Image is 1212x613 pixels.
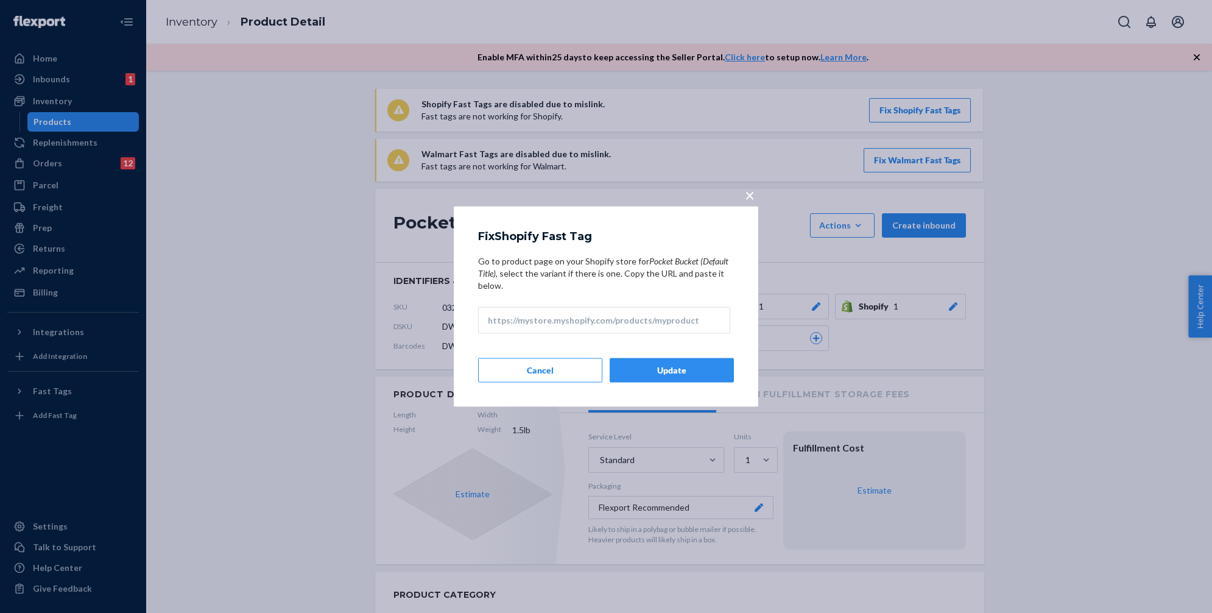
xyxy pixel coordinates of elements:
span: Pocket Bucket (Default Title) [478,255,728,278]
h5: Fix Shopify Fast Tag [478,231,592,243]
input: https://mystore.myshopify.com/products/myproduct [478,306,730,333]
span: × [745,185,755,205]
button: Cancel [478,358,602,382]
button: Update [610,358,734,382]
label: Go to product page on your Shopify store for , select the variant if there is one. Copy the URL a... [478,255,734,291]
